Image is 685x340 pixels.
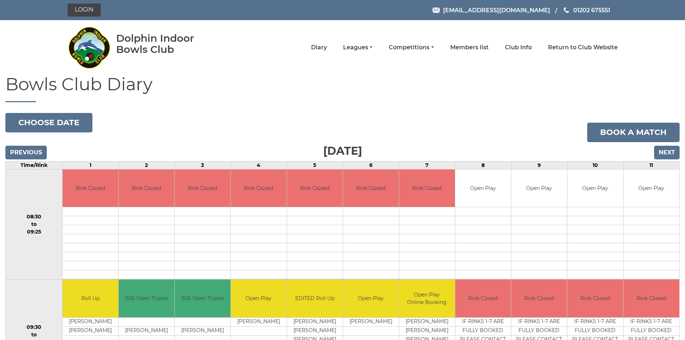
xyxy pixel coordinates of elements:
td: FULLY BOOKED [567,326,623,335]
td: [PERSON_NAME] [63,317,118,326]
td: IF RINKS 1-7 ARE [567,317,623,326]
td: [PERSON_NAME] [399,326,455,335]
a: Book a match [587,123,680,142]
td: Open Play [343,280,399,317]
td: 5 [287,161,343,169]
td: 2 [118,161,174,169]
td: Rink Closed [511,280,567,317]
a: Diary [311,44,327,51]
td: 11 [623,161,679,169]
td: IF RINKS 1-7 ARE [624,317,679,326]
td: EDITED Roll Up [287,280,343,317]
td: Open Play [455,169,511,207]
a: Members list [450,44,489,51]
td: [PERSON_NAME] [399,317,455,326]
td: Rink Closed [175,169,230,207]
div: Dolphin Indoor Bowls Club [116,33,217,55]
td: S06 Open Triples [175,280,230,317]
td: Rink Closed [231,169,287,207]
td: 9 [511,161,567,169]
td: [PERSON_NAME] [175,326,230,335]
td: Open Play [567,169,623,207]
td: Rink Closed [399,169,455,207]
td: 1 [62,161,118,169]
img: Dolphin Indoor Bowls Club [68,22,111,73]
input: Next [654,146,680,159]
a: Competitions [389,44,434,51]
a: Login [68,4,101,17]
td: [PERSON_NAME] [287,317,343,326]
td: Roll Up [63,280,118,317]
td: 8 [455,161,511,169]
td: 4 [230,161,287,169]
span: 01202 675551 [573,6,610,13]
td: S06 Open Triples [119,280,174,317]
td: Rink Closed [343,169,399,207]
a: Leagues [343,44,373,51]
td: [PERSON_NAME] [287,326,343,335]
td: Open Play Online Booking [399,280,455,317]
td: [PERSON_NAME] [119,326,174,335]
td: FULLY BOOKED [511,326,567,335]
button: Choose date [5,113,92,132]
span: [EMAIL_ADDRESS][DOMAIN_NAME] [443,6,550,13]
td: 6 [343,161,399,169]
td: Rink Closed [63,169,118,207]
td: 7 [399,161,455,169]
td: [PERSON_NAME] [343,317,399,326]
td: Open Play [511,169,567,207]
td: IF RINKS 1-7 ARE [511,317,567,326]
td: Rink Closed [567,280,623,317]
h1: Bowls Club Diary [5,75,680,102]
a: Phone us 01202 675551 [563,6,610,15]
td: Open Play [231,280,287,317]
td: [PERSON_NAME] [63,326,118,335]
td: IF RINKS 1-7 ARE [455,317,511,326]
td: [PERSON_NAME] [231,317,287,326]
td: 10 [567,161,623,169]
a: Return to Club Website [548,44,618,51]
td: 08:30 to 09:25 [6,169,63,280]
td: Rink Closed [455,280,511,317]
td: FULLY BOOKED [624,326,679,335]
a: Club Info [505,44,532,51]
img: Phone us [564,7,569,13]
td: 3 [174,161,230,169]
td: Rink Closed [119,169,174,207]
td: FULLY BOOKED [455,326,511,335]
img: Email [433,8,440,13]
td: Rink Closed [624,280,679,317]
input: Previous [5,146,47,159]
a: Email [EMAIL_ADDRESS][DOMAIN_NAME] [433,6,550,15]
td: Rink Closed [287,169,343,207]
td: Time/Rink [6,161,63,169]
td: Open Play [624,169,679,207]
